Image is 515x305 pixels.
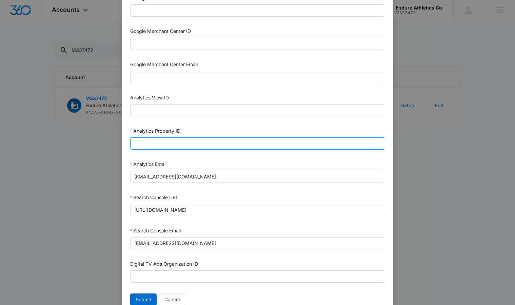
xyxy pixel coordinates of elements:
label: Search Console Email [130,228,181,233]
label: Search Console URL [130,194,178,200]
label: Analytics Email [130,161,166,167]
input: Google Merchant Center Email [130,71,385,83]
input: Analytics View ID [130,104,385,116]
input: Search Console URL [130,204,385,216]
span: Cancel [164,296,180,303]
input: Analytics Property ID [130,137,385,150]
label: Google Merchant Center Email [130,61,198,67]
label: Analytics Property ID [130,128,180,134]
label: Google Merchant Center ID [130,28,191,34]
span: Submit [136,296,151,303]
input: Digital TV Ads Organization ID [130,270,385,283]
input: Analytics Email [130,171,385,183]
input: Google Merchant Center ID [130,38,385,50]
label: Digital TV Ads Organization ID [130,261,198,267]
label: Analytics View ID [130,95,169,100]
input: Search Console Email [130,237,385,249]
input: Google Ad Account Email [130,4,385,17]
